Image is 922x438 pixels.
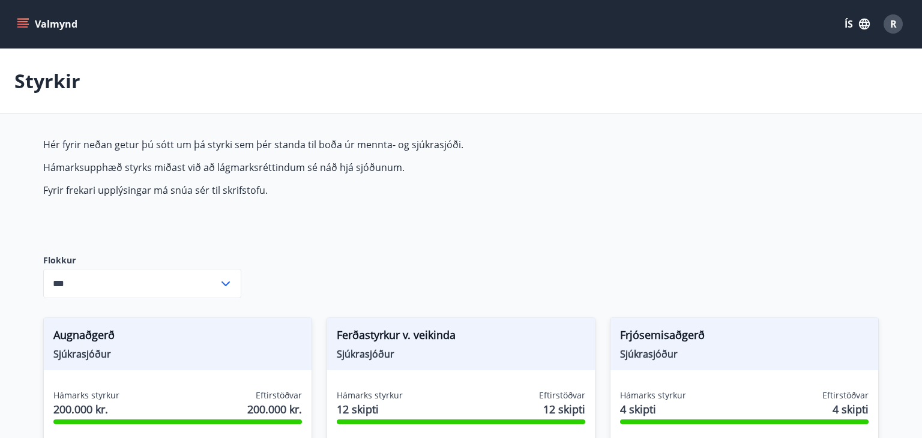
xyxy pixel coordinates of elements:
span: 200.000 kr. [53,401,119,417]
span: R [890,17,897,31]
span: Ferðastyrkur v. veikinda [337,327,585,347]
span: Eftirstöðvar [539,389,585,401]
span: Hámarks styrkur [620,389,686,401]
span: 4 skipti [833,401,869,417]
span: 200.000 kr. [247,401,302,417]
span: Sjúkrasjóður [53,347,302,361]
span: 4 skipti [620,401,686,417]
span: Hámarks styrkur [337,389,403,401]
span: Eftirstöðvar [822,389,869,401]
p: Hámarksupphæð styrks miðast við að lágmarksréttindum sé náð hjá sjóðunum. [43,161,610,174]
span: 12 skipti [337,401,403,417]
button: R [879,10,908,38]
p: Hér fyrir neðan getur þú sótt um þá styrki sem þér standa til boða úr mennta- og sjúkrasjóði. [43,138,610,151]
p: Styrkir [14,68,80,94]
span: Frjósemisaðgerð [620,327,869,347]
span: Sjúkrasjóður [337,347,585,361]
label: Flokkur [43,254,241,266]
span: Eftirstöðvar [256,389,302,401]
span: Sjúkrasjóður [620,347,869,361]
span: Augnaðgerð [53,327,302,347]
button: ÍS [838,13,876,35]
span: 12 skipti [543,401,585,417]
p: Fyrir frekari upplýsingar má snúa sér til skrifstofu. [43,184,610,197]
span: Hámarks styrkur [53,389,119,401]
button: menu [14,13,82,35]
